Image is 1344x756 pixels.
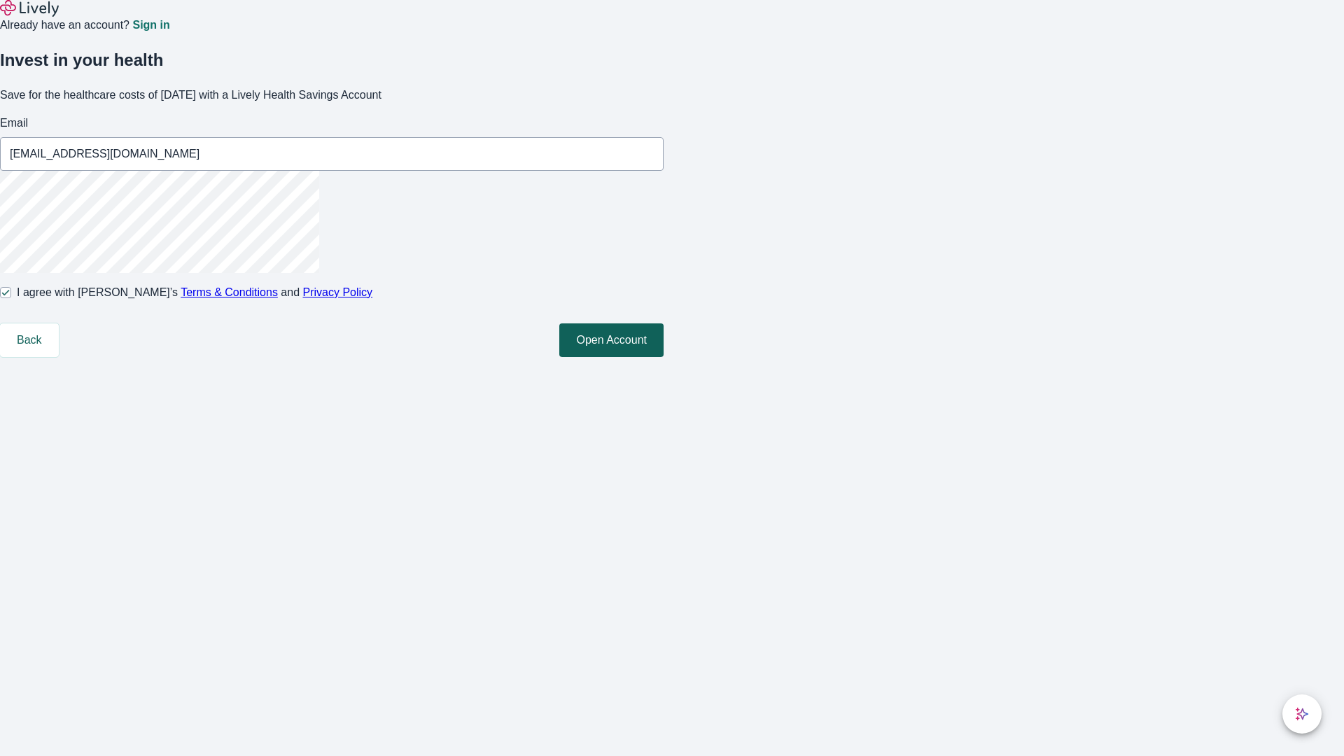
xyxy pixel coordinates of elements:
a: Privacy Policy [303,286,373,298]
a: Sign in [132,20,169,31]
a: Terms & Conditions [181,286,278,298]
svg: Lively AI Assistant [1295,707,1309,721]
span: I agree with [PERSON_NAME]’s and [17,284,372,301]
button: Open Account [559,323,664,357]
button: chat [1282,694,1322,734]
